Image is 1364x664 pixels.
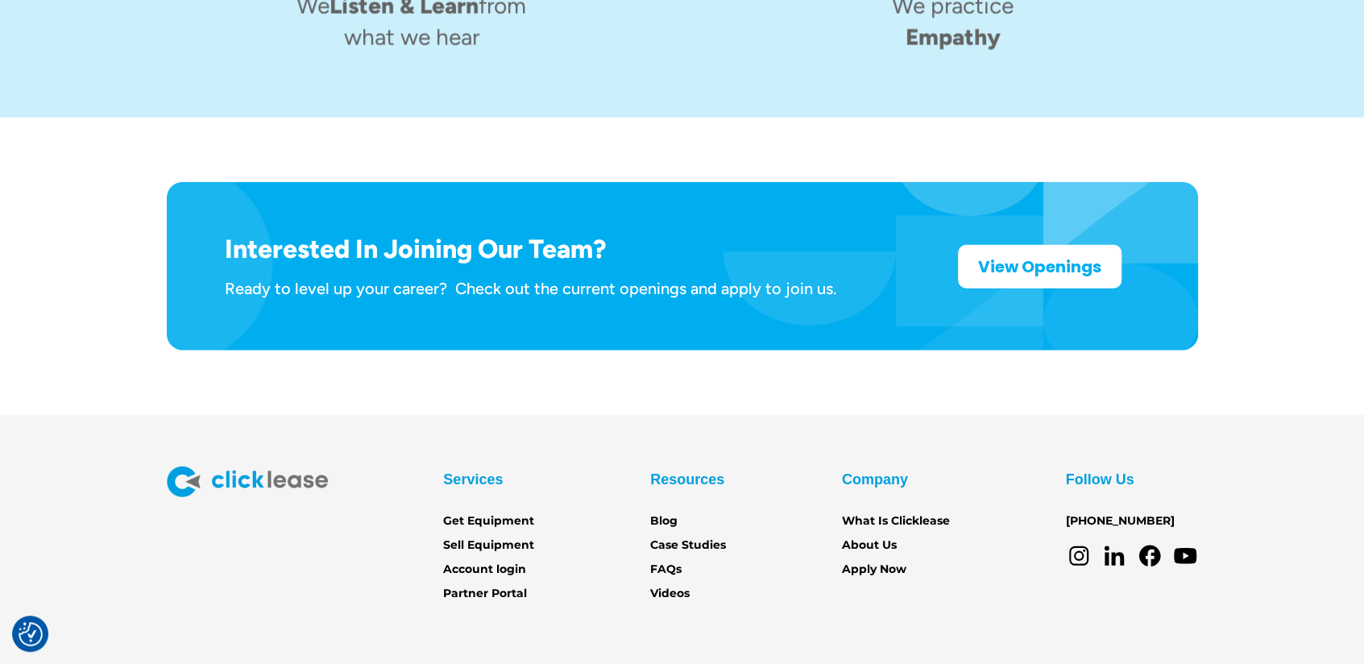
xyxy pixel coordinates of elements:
span: Empathy [906,23,1001,51]
a: What Is Clicklease [842,513,950,530]
a: Partner Portal [443,585,527,603]
a: Get Equipment [443,513,534,530]
a: [PHONE_NUMBER] [1066,513,1175,530]
a: Account login [443,561,526,579]
img: Clicklease logo [167,467,328,497]
div: Company [842,467,908,492]
button: Consent Preferences [19,622,43,646]
a: Apply Now [842,561,906,579]
a: Case Studies [650,537,726,554]
div: Resources [650,467,724,492]
a: FAQs [650,561,682,579]
img: Revisit consent button [19,622,43,646]
a: About Us [842,537,897,554]
a: View Openings [958,245,1121,288]
strong: View Openings [978,255,1101,278]
div: Ready to level up your career? Check out the current openings and apply to join us. [225,278,836,299]
div: Follow Us [1066,467,1134,492]
a: Blog [650,513,678,530]
a: Videos [650,585,690,603]
a: Sell Equipment [443,537,534,554]
div: Services [443,467,503,492]
h1: Interested In Joining Our Team? [225,234,836,264]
